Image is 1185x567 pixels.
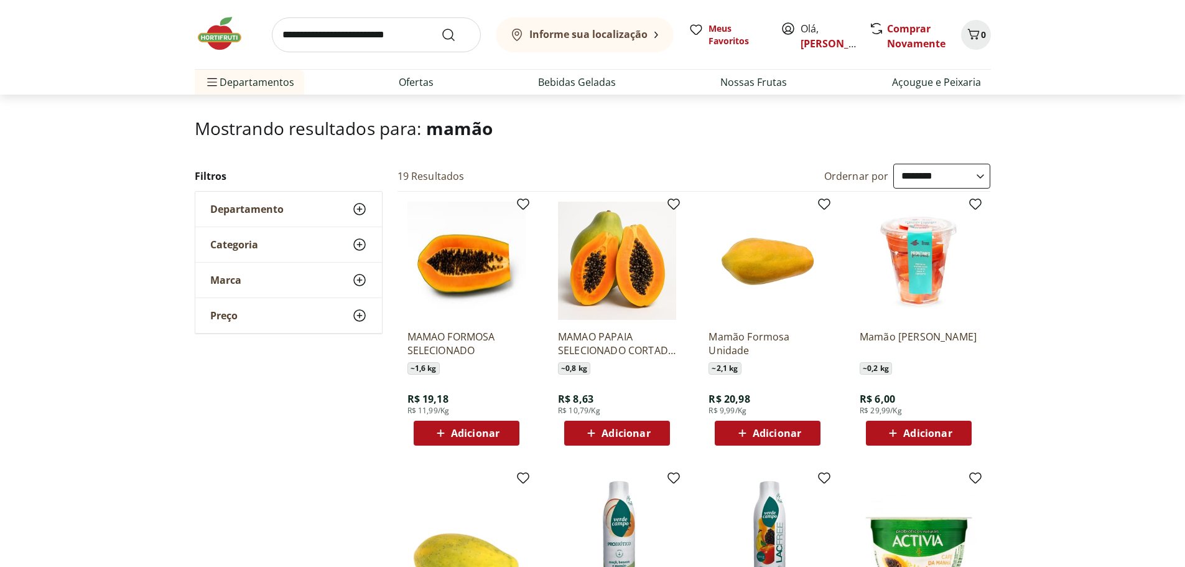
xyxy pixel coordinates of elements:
button: Adicionar [715,421,820,446]
img: Mamão Cortadinho [860,202,978,320]
span: Adicionar [602,428,650,438]
a: MAMAO FORMOSA SELECIONADO [407,330,526,357]
h2: 19 Resultados [397,169,465,183]
span: R$ 11,99/Kg [407,406,450,416]
span: Adicionar [753,428,801,438]
span: R$ 19,18 [407,392,448,406]
button: Departamento [195,192,382,227]
span: Meus Favoritos [709,22,766,47]
span: Adicionar [451,428,500,438]
b: Informe sua localização [529,27,648,41]
span: 0 [981,29,986,40]
a: Mamão [PERSON_NAME] [860,330,978,357]
h1: Mostrando resultados para: [195,118,991,138]
img: Hortifruti [195,15,257,52]
span: ~ 0,8 kg [558,362,590,375]
a: Ofertas [399,75,434,90]
span: ~ 2,1 kg [709,362,741,375]
span: R$ 20,98 [709,392,750,406]
span: R$ 6,00 [860,392,895,406]
span: Departamento [210,203,284,215]
a: Mamão Formosa Unidade [709,330,827,357]
button: Menu [205,67,220,97]
a: Açougue e Peixaria [892,75,981,90]
span: R$ 8,63 [558,392,593,406]
img: Mamão Formosa Unidade [709,202,827,320]
button: Marca [195,263,382,298]
button: Categoria [195,227,382,262]
button: Preço [195,298,382,333]
button: Adicionar [414,421,519,446]
input: search [272,17,481,52]
img: MAMAO FORMOSA SELECIONADO [407,202,526,320]
span: ~ 0,2 kg [860,362,892,375]
button: Submit Search [441,27,471,42]
img: MAMAO PAPAIA SELECIONADO CORTADO KG [558,202,676,320]
span: R$ 29,99/Kg [860,406,902,416]
a: [PERSON_NAME] [801,37,881,50]
label: Ordernar por [824,169,889,183]
a: Meus Favoritos [689,22,766,47]
button: Adicionar [564,421,670,446]
h2: Filtros [195,164,383,189]
span: Adicionar [903,428,952,438]
button: Adicionar [866,421,972,446]
span: mamão [426,116,493,140]
a: MAMAO PAPAIA SELECIONADO CORTADO KG [558,330,676,357]
span: Preço [210,309,238,322]
span: Departamentos [205,67,294,97]
span: Marca [210,274,241,286]
button: Informe sua localização [496,17,674,52]
button: Carrinho [961,20,991,50]
a: Bebidas Geladas [538,75,616,90]
span: Olá, [801,21,856,51]
span: R$ 10,79/Kg [558,406,600,416]
span: ~ 1,6 kg [407,362,440,375]
span: Categoria [210,238,258,251]
a: Comprar Novamente [887,22,946,50]
a: Nossas Frutas [720,75,787,90]
span: R$ 9,99/Kg [709,406,746,416]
